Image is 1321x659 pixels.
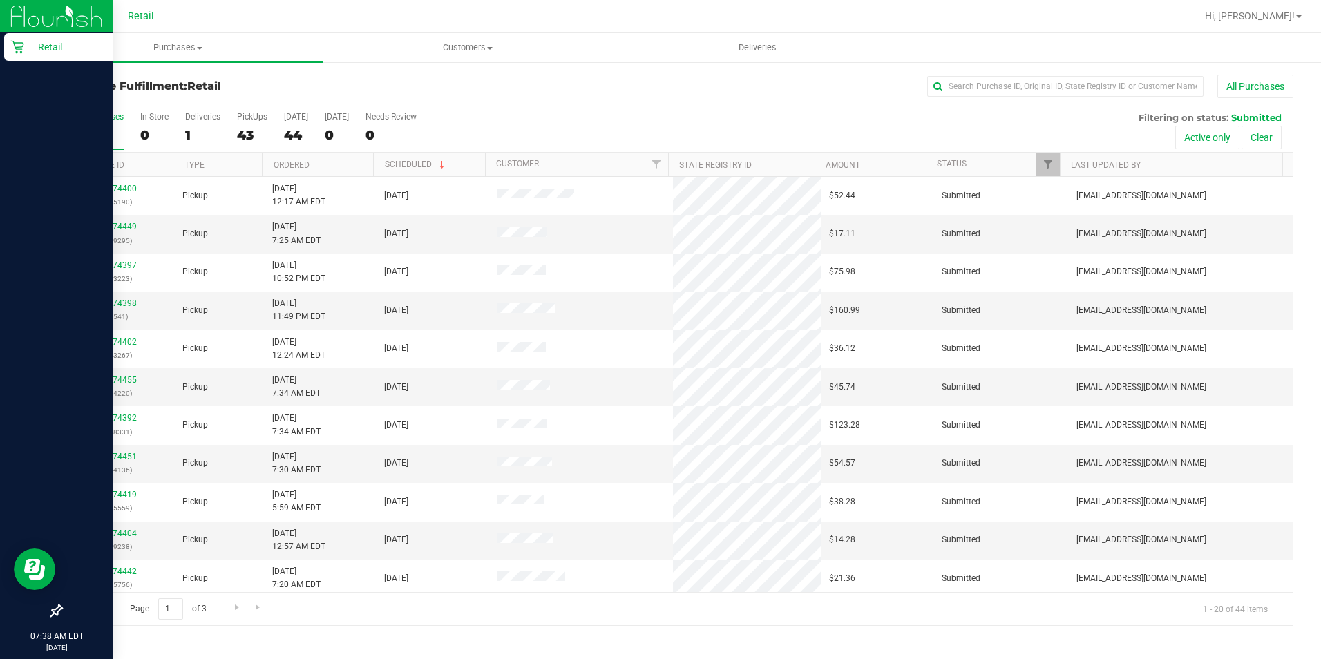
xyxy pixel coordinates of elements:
[1076,304,1206,317] span: [EMAIL_ADDRESS][DOMAIN_NAME]
[182,495,208,508] span: Pickup
[384,457,408,470] span: [DATE]
[942,495,980,508] span: Submitted
[61,80,472,93] h3: Purchase Fulfillment:
[272,527,325,553] span: [DATE] 12:57 AM EDT
[829,189,855,202] span: $52.44
[384,533,408,546] span: [DATE]
[942,265,980,278] span: Submitted
[140,112,169,122] div: In Store
[942,342,980,355] span: Submitted
[384,572,408,585] span: [DATE]
[384,265,408,278] span: [DATE]
[1076,381,1206,394] span: [EMAIL_ADDRESS][DOMAIN_NAME]
[98,375,137,385] a: 01674455
[1242,126,1282,149] button: Clear
[70,387,166,400] p: (144220)
[14,548,55,590] iframe: Resource center
[10,40,24,54] inline-svg: Retail
[140,127,169,143] div: 0
[942,189,980,202] span: Submitted
[384,227,408,240] span: [DATE]
[1217,75,1293,98] button: All Purchases
[365,127,417,143] div: 0
[385,160,448,169] a: Scheduled
[1076,419,1206,432] span: [EMAIL_ADDRESS][DOMAIN_NAME]
[185,127,220,143] div: 1
[158,598,183,620] input: 1
[6,630,107,642] p: 07:38 AM EDT
[829,342,855,355] span: $36.12
[829,572,855,585] span: $21.36
[384,342,408,355] span: [DATE]
[323,33,612,62] a: Customers
[1076,265,1206,278] span: [EMAIL_ADDRESS][DOMAIN_NAME]
[325,127,349,143] div: 0
[70,426,166,439] p: (658331)
[942,572,980,585] span: Submitted
[98,298,137,308] a: 01674398
[384,495,408,508] span: [DATE]
[118,598,218,620] span: Page of 3
[937,159,967,169] a: Status
[829,381,855,394] span: $45.74
[1076,189,1206,202] span: [EMAIL_ADDRESS][DOMAIN_NAME]
[70,540,166,553] p: (409238)
[829,419,860,432] span: $123.28
[98,452,137,461] a: 01674451
[182,342,208,355] span: Pickup
[942,304,980,317] span: Submitted
[187,79,221,93] span: Retail
[98,566,137,576] a: 01674442
[1139,112,1228,123] span: Filtering on status:
[182,189,208,202] span: Pickup
[720,41,795,54] span: Deliveries
[182,265,208,278] span: Pickup
[613,33,902,62] a: Deliveries
[272,412,321,438] span: [DATE] 7:34 AM EDT
[826,160,860,170] a: Amount
[927,76,1204,97] input: Search Purchase ID, Original ID, State Registry ID or Customer Name...
[182,457,208,470] span: Pickup
[98,528,137,538] a: 01674404
[33,33,323,62] a: Purchases
[184,160,205,170] a: Type
[1175,126,1239,149] button: Active only
[645,153,668,176] a: Filter
[942,457,980,470] span: Submitted
[284,112,308,122] div: [DATE]
[98,260,137,270] a: 01674397
[24,39,107,55] p: Retail
[98,413,137,423] a: 01674392
[829,265,855,278] span: $75.98
[829,495,855,508] span: $38.28
[365,112,417,122] div: Needs Review
[98,184,137,193] a: 01674400
[249,598,269,617] a: Go to the last page
[942,381,980,394] span: Submitted
[496,159,539,169] a: Customer
[182,533,208,546] span: Pickup
[829,533,855,546] span: $14.28
[942,419,980,432] span: Submitted
[237,127,267,143] div: 43
[98,222,137,231] a: 01674449
[384,304,408,317] span: [DATE]
[1076,457,1206,470] span: [EMAIL_ADDRESS][DOMAIN_NAME]
[70,464,166,477] p: (194136)
[829,457,855,470] span: $54.57
[1076,533,1206,546] span: [EMAIL_ADDRESS][DOMAIN_NAME]
[325,112,349,122] div: [DATE]
[185,112,220,122] div: Deliveries
[70,234,166,247] p: (979295)
[323,41,611,54] span: Customers
[1231,112,1282,123] span: Submitted
[272,336,325,362] span: [DATE] 12:24 AM EDT
[272,182,325,209] span: [DATE] 12:17 AM EDT
[1076,342,1206,355] span: [EMAIL_ADDRESS][DOMAIN_NAME]
[272,450,321,477] span: [DATE] 7:30 AM EDT
[1076,572,1206,585] span: [EMAIL_ADDRESS][DOMAIN_NAME]
[829,227,855,240] span: $17.11
[1192,598,1279,619] span: 1 - 20 of 44 items
[1205,10,1295,21] span: Hi, [PERSON_NAME]!
[284,127,308,143] div: 44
